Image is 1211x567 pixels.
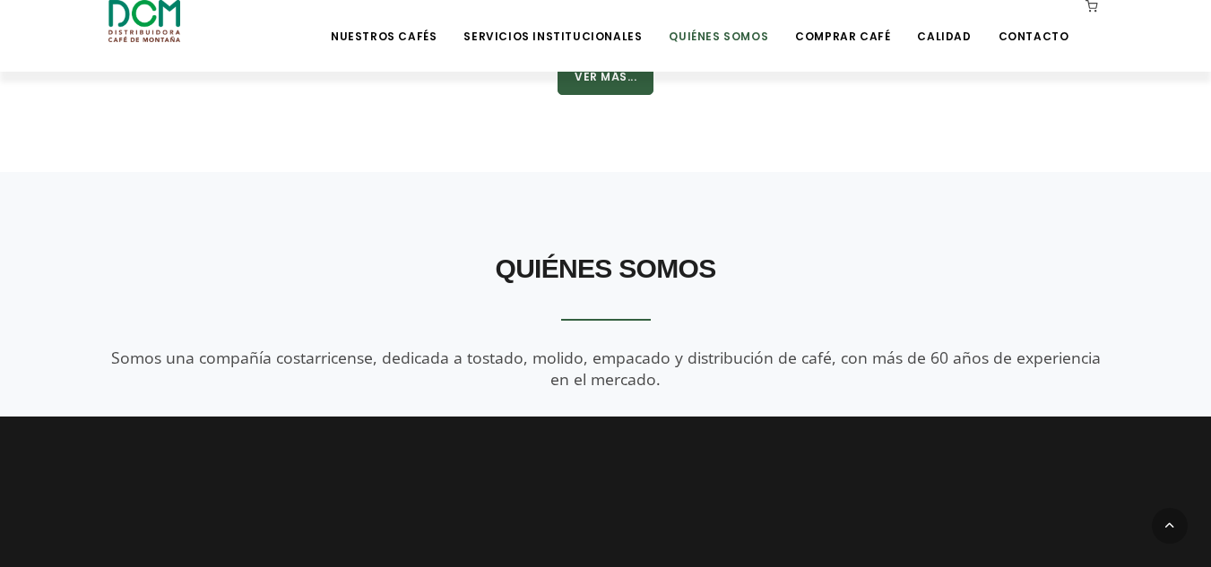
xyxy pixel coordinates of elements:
[558,59,653,95] button: Ver Más...
[453,2,653,44] a: Servicios Institucionales
[558,70,653,87] a: Ver Más...
[988,2,1080,44] a: Contacto
[108,244,1103,294] h2: Quiénes Somos
[320,2,447,44] a: Nuestros Cafés
[784,2,901,44] a: Comprar Café
[111,347,1101,389] span: Somos una compañía costarricense, dedicada a tostado, molido, empacado y distribución de café, co...
[658,2,779,44] a: Quiénes Somos
[906,2,982,44] a: Calidad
